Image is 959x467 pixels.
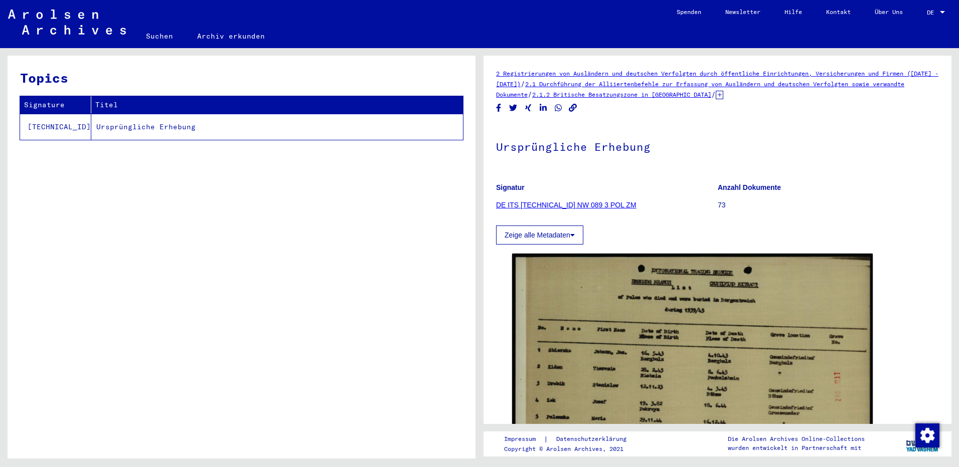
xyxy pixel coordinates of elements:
[496,201,636,209] a: DE ITS [TECHNICAL_ID] NW 089 3 POL ZM
[915,423,939,447] div: Zustimmung ändern
[91,114,463,140] td: Ursprüngliche Erhebung
[521,79,525,88] span: /
[496,183,525,191] b: Signatur
[134,24,185,48] a: Suchen
[91,96,463,114] th: Titel
[728,443,865,452] p: wurden entwickelt in Partnerschaft mit
[718,183,781,191] b: Anzahl Dokumente
[20,96,91,114] th: Signature
[532,91,711,98] a: 2.1.2 Britische Besatzungszone in [GEOGRAPHIC_DATA]
[496,80,904,98] a: 2.1 Durchführung der Alliiertenbefehle zur Erfassung von Ausländern und deutschen Verfolgten sowi...
[20,68,462,88] h3: Topics
[185,24,277,48] a: Archiv erkunden
[496,124,939,168] h1: Ursprüngliche Erhebung
[496,225,583,245] button: Zeige alle Metadaten
[496,70,938,88] a: 2 Registrierungen von Ausländern und deutschen Verfolgten durch öffentliche Einrichtungen, Versic...
[915,423,939,447] img: Zustimmung ändern
[711,90,716,99] span: /
[504,444,638,453] p: Copyright © Arolsen Archives, 2021
[508,102,519,114] button: Share on Twitter
[538,102,549,114] button: Share on LinkedIn
[927,9,938,16] span: DE
[494,102,504,114] button: Share on Facebook
[8,10,126,35] img: Arolsen_neg.svg
[20,114,91,140] td: [TECHNICAL_ID]
[568,102,578,114] button: Copy link
[553,102,564,114] button: Share on WhatsApp
[718,200,939,210] p: 73
[728,434,865,443] p: Die Arolsen Archives Online-Collections
[548,434,638,444] a: Datenschutzerklärung
[904,431,941,456] img: yv_logo.png
[504,434,544,444] a: Impressum
[504,434,638,444] div: |
[523,102,534,114] button: Share on Xing
[528,90,532,99] span: /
